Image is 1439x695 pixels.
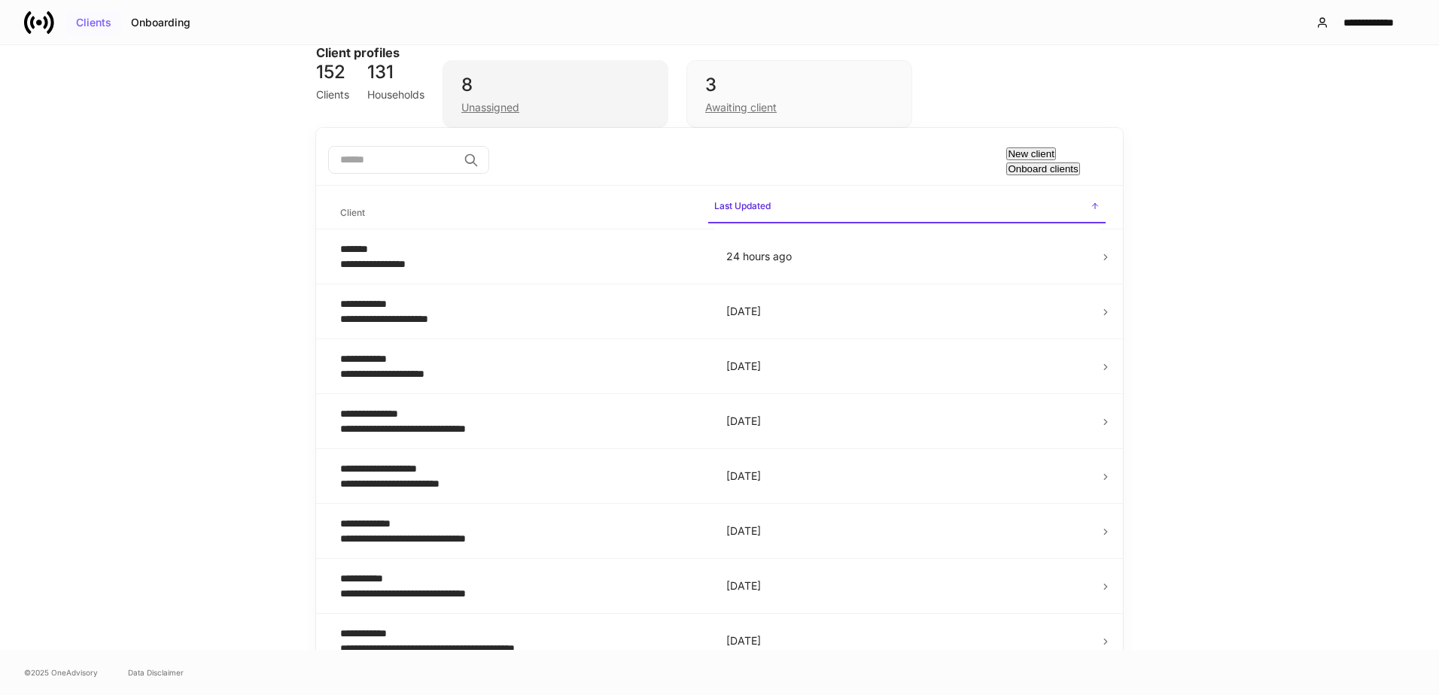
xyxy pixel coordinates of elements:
[726,304,1088,319] p: [DATE]
[1006,162,1079,175] button: Onboard clients
[461,100,519,115] div: Unassigned
[1006,147,1055,160] button: New client
[726,359,1088,374] p: [DATE]
[367,87,424,102] div: Households
[128,666,184,678] a: Data Disclaimer
[726,414,1088,429] p: [DATE]
[708,191,1106,223] span: Last Updated
[714,199,771,213] h6: Last Updated
[726,524,1088,539] p: [DATE]
[726,469,1088,484] p: [DATE]
[726,249,1088,264] p: 24 hours ago
[461,73,650,97] div: 8
[24,666,98,678] span: © 2025 OneAdvisory
[334,198,708,229] span: Client
[1008,164,1078,174] div: Onboard clients
[443,60,668,128] div: 8Unassigned
[76,17,111,28] div: Clients
[726,578,1088,593] p: [DATE]
[686,60,912,128] div: 3Awaiting client
[66,11,121,35] button: Clients
[726,633,1088,648] p: [DATE]
[131,17,190,28] div: Onboarding
[121,11,200,35] button: Onboarding
[705,73,893,97] div: 3
[316,87,349,102] div: Clients
[1008,149,1054,159] div: New client
[316,45,1123,60] h3: Client profiles
[367,60,424,84] div: 131
[340,205,365,220] h6: Client
[316,60,349,84] div: 152
[705,100,777,115] div: Awaiting client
